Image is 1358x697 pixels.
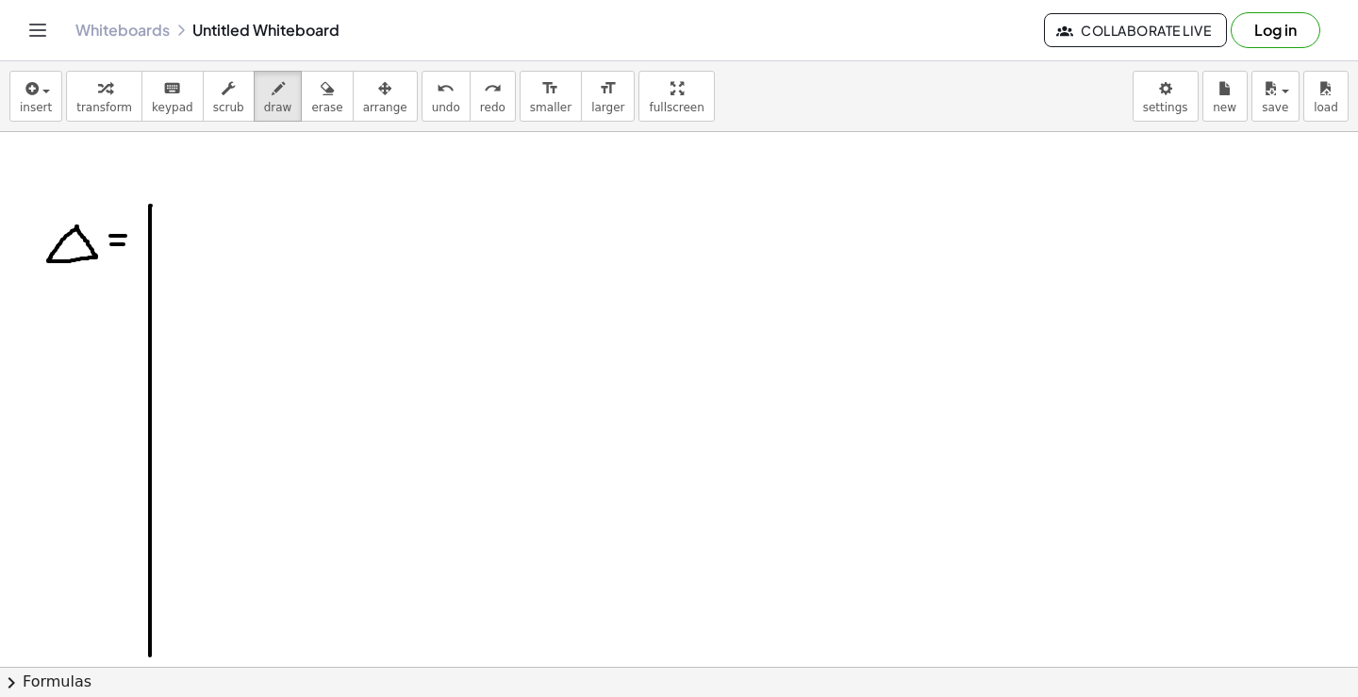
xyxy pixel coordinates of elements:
[163,77,181,100] i: keyboard
[437,77,455,100] i: undo
[520,71,582,122] button: format_sizesmaller
[541,77,559,100] i: format_size
[432,101,460,114] span: undo
[141,71,204,122] button: keyboardkeypad
[66,71,142,122] button: transform
[20,101,52,114] span: insert
[75,21,170,40] a: Whiteboards
[581,71,635,122] button: format_sizelarger
[23,15,53,45] button: Toggle navigation
[311,101,342,114] span: erase
[1133,71,1199,122] button: settings
[264,101,292,114] span: draw
[591,101,624,114] span: larger
[9,71,62,122] button: insert
[1143,101,1188,114] span: settings
[213,101,244,114] span: scrub
[363,101,407,114] span: arrange
[1262,101,1288,114] span: save
[76,101,132,114] span: transform
[152,101,193,114] span: keypad
[480,101,505,114] span: redo
[649,101,704,114] span: fullscreen
[1231,12,1320,48] button: Log in
[530,101,571,114] span: smaller
[470,71,516,122] button: redoredo
[301,71,353,122] button: erase
[484,77,502,100] i: redo
[1044,13,1227,47] button: Collaborate Live
[1060,22,1211,39] span: Collaborate Live
[1303,71,1349,122] button: load
[353,71,418,122] button: arrange
[1213,101,1236,114] span: new
[254,71,303,122] button: draw
[422,71,471,122] button: undoundo
[1202,71,1248,122] button: new
[638,71,714,122] button: fullscreen
[1251,71,1300,122] button: save
[203,71,255,122] button: scrub
[1314,101,1338,114] span: load
[599,77,617,100] i: format_size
